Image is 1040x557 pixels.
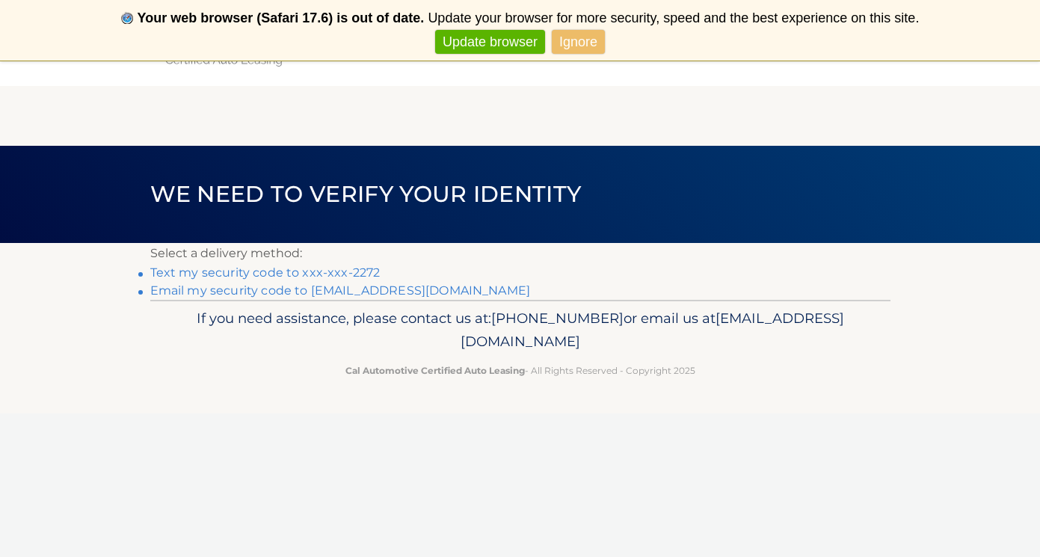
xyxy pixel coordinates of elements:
p: Select a delivery method: [150,243,890,264]
p: - All Rights Reserved - Copyright 2025 [160,363,881,378]
a: Text my security code to xxx-xxx-2272 [150,265,381,280]
strong: Cal Automotive Certified Auto Leasing [345,365,525,376]
span: Update your browser for more security, speed and the best experience on this site. [428,10,919,25]
span: [PHONE_NUMBER] [491,310,624,327]
a: Update browser [435,30,545,55]
a: Ignore [552,30,605,55]
b: Your web browser (Safari 17.6) is out of date. [138,10,425,25]
p: If you need assistance, please contact us at: or email us at [160,307,881,354]
span: We need to verify your identity [150,180,582,208]
a: Email my security code to [EMAIL_ADDRESS][DOMAIN_NAME] [150,283,531,298]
